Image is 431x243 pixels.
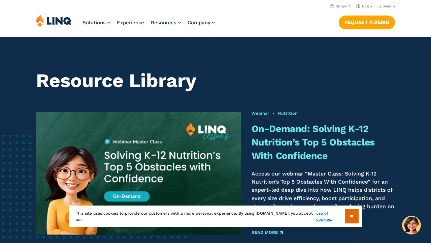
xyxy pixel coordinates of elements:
[188,20,215,26] a: Company
[36,14,72,27] img: LINQ | K‑12 Software
[383,4,395,8] span: Search
[82,14,215,36] nav: Primary Navigation
[252,110,395,116] div: •
[188,20,210,26] span: Company
[151,20,181,26] a: Resources
[330,4,351,8] a: Support
[278,111,298,116] a: Nutrition
[339,16,395,29] a: Request a Demo
[252,170,395,219] p: Access our webinar “Master Class: Solving K-12 Nutrition’s Top 5 Obstacles With Confidence” for a...
[82,20,106,26] span: Solutions
[356,4,372,8] a: Login
[117,20,144,26] a: Experience
[316,210,345,222] a: use of cookies.
[252,123,375,162] a: On-Demand: Solving K-12 Nutrition’s Top 5 Obstacles With Confidence
[69,206,362,227] div: This site uses cookies to provide our customers with a more personal experience. By using [DOMAIN...
[402,216,421,235] button: Hello, have a question? Let’s chat.
[82,20,110,26] a: Solutions
[339,14,395,29] nav: Button Navigation
[151,20,176,26] span: Resources
[36,70,395,91] h1: Resource Library
[377,4,395,9] button: Open Search Bar
[252,111,269,116] a: Webinar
